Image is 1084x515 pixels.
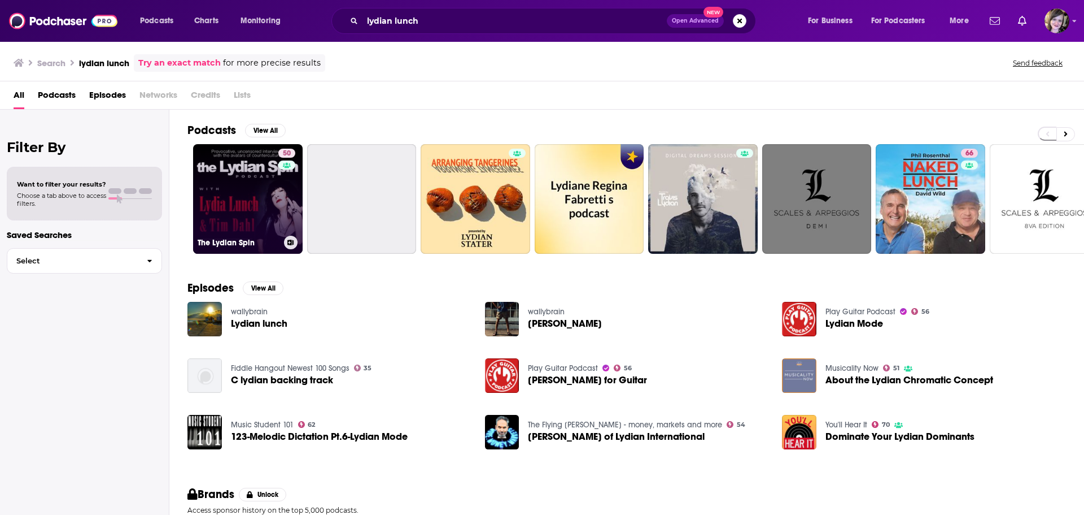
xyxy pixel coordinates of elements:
a: 50 [278,149,295,158]
button: Send feedback [1009,58,1066,68]
a: 54 [727,421,745,428]
span: Open Advanced [672,18,719,24]
img: Tim Coughlin of Lydian International [485,415,519,449]
img: C lydian backing track [187,358,222,393]
h2: Brands [187,487,234,501]
a: 70 [872,421,890,428]
a: Lydian lunch [231,319,287,328]
button: open menu [800,12,867,30]
a: Tim Coughlin of Lydian International [528,432,705,442]
h3: The Lydian Spin [198,238,279,248]
a: 123-Melodic Dictation Pt.6-Lydian Mode [231,432,408,442]
button: View All [245,124,286,137]
a: The Flying Frisby - money, markets and more [528,420,722,430]
img: Lydian Mode [782,302,816,336]
a: Show notifications dropdown [1013,11,1031,31]
span: [PERSON_NAME] for Guitar [528,375,647,385]
a: Show notifications dropdown [985,11,1004,31]
a: Podcasts [38,86,76,109]
span: Charts [194,13,218,29]
span: Networks [139,86,177,109]
a: wallybrain [231,307,268,317]
a: 56 [614,365,632,371]
img: Lydian lunch [187,302,222,336]
button: Select [7,248,162,274]
span: 70 [882,422,890,427]
h3: Search [37,58,65,68]
span: Choose a tab above to access filters. [17,192,106,207]
h2: Podcasts [187,123,236,137]
a: wallybrain [528,307,565,317]
a: Play Guitar Podcast [528,363,598,373]
span: Select [7,257,138,265]
h2: Filter By [7,139,162,155]
span: Credits [191,86,220,109]
span: 54 [737,422,745,427]
span: Want to filter your results? [17,180,106,188]
img: Podchaser - Follow, Share and Rate Podcasts [9,10,117,32]
p: Access sponsor history on the top 5,000 podcasts. [187,506,1066,514]
span: [PERSON_NAME] of Lydian International [528,432,705,442]
a: Episodes [89,86,126,109]
a: Lydian Mode [825,319,883,328]
a: Music Student 101 [231,420,294,430]
a: PodcastsView All [187,123,286,137]
a: Charts [187,12,225,30]
a: Dominate Your Lydian Dominants [825,432,974,442]
a: C lydian backing track [231,375,333,385]
a: 62 [298,421,316,428]
input: Search podcasts, credits, & more... [362,12,667,30]
button: open menu [942,12,983,30]
span: 35 [364,366,371,371]
button: open menu [132,12,188,30]
a: 35 [354,365,372,371]
a: Try an exact match [138,57,221,70]
span: For Podcasters [871,13,925,29]
span: New [703,7,724,18]
a: About the Lydian Chromatic Concept [825,375,993,385]
span: Monitoring [241,13,281,29]
img: Lydian Lunch [485,302,519,336]
h3: lydian lunch [79,58,129,68]
img: About the Lydian Chromatic Concept [782,358,816,393]
button: View All [243,282,283,295]
button: open menu [233,12,295,30]
a: All [14,86,24,109]
a: 50The Lydian Spin [193,144,303,254]
a: You'll Hear It [825,420,867,430]
a: 66 [876,144,985,254]
h2: Episodes [187,281,234,295]
span: 56 [921,309,929,314]
span: 66 [965,148,973,159]
span: for more precise results [223,57,321,70]
span: 50 [283,148,291,159]
img: Dominate Your Lydian Dominants [782,415,816,449]
img: 123-Melodic Dictation Pt.6-Lydian Mode [187,415,222,449]
span: Lists [234,86,251,109]
img: User Profile [1044,8,1069,33]
a: Fiddle Hangout Newest 100 Songs [231,363,349,373]
span: [PERSON_NAME] [528,319,602,328]
a: EpisodesView All [187,281,283,295]
a: Lydian Licks for Guitar [528,375,647,385]
span: 51 [893,366,899,371]
span: 56 [624,366,632,371]
button: Show profile menu [1044,8,1069,33]
a: Musicality Now [825,363,878,373]
button: Open AdvancedNew [667,14,724,28]
span: 62 [308,422,315,427]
